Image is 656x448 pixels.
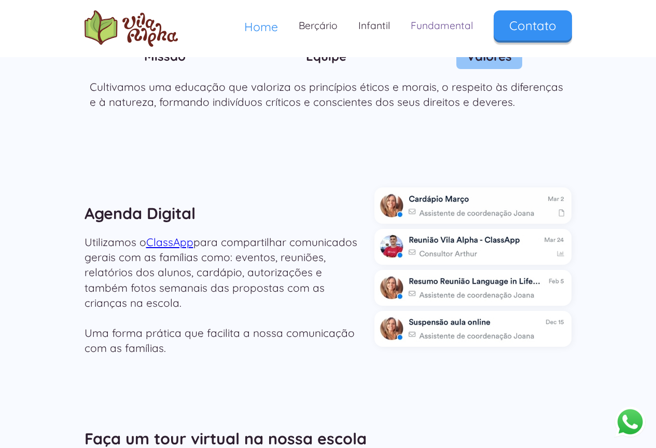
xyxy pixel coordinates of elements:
[400,10,483,41] a: Fundamental
[146,235,193,249] a: ClassApp
[85,10,178,47] img: logo Escola Vila Alpha
[348,10,400,41] a: Infantil
[244,19,278,34] span: Home
[234,10,288,43] a: Home
[374,229,571,265] img: class app imagem
[85,198,365,229] h2: Agenda Digital
[85,10,178,47] a: home
[615,406,646,438] button: Abrir WhatsApp
[90,79,567,110] p: Cultivamos uma educação que valoriza os princípios éticos e morais, o respeito às diferenças e à ...
[288,10,348,41] a: Berçário
[494,10,572,40] a: Contato
[85,235,365,356] p: Utilizamos o para compartilhar comunicados gerais com as famílias como: eventos, reuniões, relató...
